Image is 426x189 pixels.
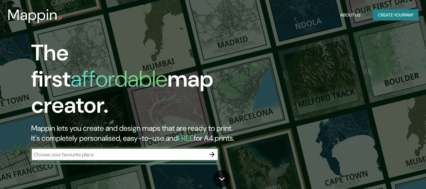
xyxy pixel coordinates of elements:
input: Choose your favourite place [31,151,206,158]
button: Create yourmap [373,9,419,21]
h2: Mappin lets you create and design maps that are ready to print. It's completely personalised, eas... [31,123,244,143]
img: mappin-pin [58,16,63,21]
h1: affordable [70,64,167,93]
h3: Mappin [7,6,58,24]
h1: The first map creator. [31,40,244,123]
button: About Us [338,9,363,21]
h5: FREE [178,133,194,143]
